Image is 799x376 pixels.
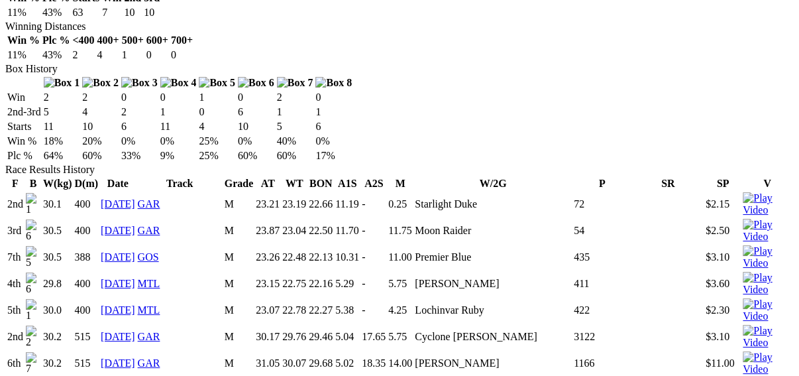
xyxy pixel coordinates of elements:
td: Starts [7,120,42,133]
img: Play Video [743,298,792,322]
td: 11.00 [388,245,413,270]
td: 60% [237,149,275,162]
th: Track [137,177,223,190]
td: 0% [160,135,197,148]
td: 1 [276,105,314,119]
th: W(kg) [42,177,73,190]
th: AT [255,177,280,190]
td: 18.35 [361,351,386,376]
td: 10 [123,6,142,19]
td: 4 [81,105,119,119]
td: 18% [43,135,81,148]
td: 5.75 [388,271,413,296]
td: 0% [237,135,275,148]
td: 7 [101,6,122,19]
th: M [388,177,413,190]
td: M [224,298,254,323]
td: 0 [170,48,193,62]
td: 0 [121,91,158,104]
td: $2.50 [705,218,741,243]
td: 20% [81,135,119,148]
td: 422 [573,298,631,323]
td: 7th [7,245,24,270]
td: Cyclone [PERSON_NAME] [414,324,572,349]
td: - [361,271,386,296]
div: Box History [5,63,794,75]
td: 11.70 [335,218,360,243]
td: Moon Raider [414,218,572,243]
td: $3.10 [705,245,741,270]
td: 10 [81,120,119,133]
th: F [7,177,24,190]
img: Play Video [743,272,792,296]
a: GAR [138,225,160,236]
td: 23.15 [255,271,280,296]
td: 2nd [7,192,24,217]
td: 30.0 [42,298,73,323]
td: 2 [43,91,81,104]
td: [PERSON_NAME] [414,351,572,376]
td: 5th [7,298,24,323]
a: View replay [743,231,792,242]
th: A2S [361,177,386,190]
td: 43% [42,48,70,62]
a: [DATE] [101,304,135,316]
td: 5 [276,120,314,133]
td: 1 [121,48,144,62]
th: 700+ [170,34,193,47]
th: B [25,177,41,190]
td: 31.05 [255,351,280,376]
td: $3.10 [705,324,741,349]
td: 0 [160,91,197,104]
td: $3.60 [705,271,741,296]
td: 25% [198,135,236,148]
td: - [361,218,386,243]
th: Date [100,177,136,190]
a: [DATE] [101,278,135,289]
img: 6 [26,219,40,242]
td: 40% [276,135,314,148]
td: 30.5 [42,218,73,243]
a: GOS [138,251,159,263]
td: 5.38 [335,298,360,323]
td: 30.17 [255,324,280,349]
td: 4.25 [388,298,413,323]
a: [DATE] [101,251,135,263]
td: 2 [81,91,119,104]
td: 23.07 [255,298,280,323]
th: 400+ [97,34,120,47]
td: 29.46 [308,324,333,349]
td: Plc % [7,149,42,162]
td: Starlight Duke [414,192,572,217]
td: 400 [74,218,99,243]
img: 1 [26,299,40,322]
th: Win % [7,34,40,47]
th: WT [282,177,307,190]
td: 17% [315,149,352,162]
th: BON [308,177,333,190]
td: 23.21 [255,192,280,217]
th: W/2G [414,177,572,190]
th: V [742,177,792,190]
td: 30.5 [42,245,73,270]
td: 22.78 [282,298,307,323]
th: 500+ [121,34,144,47]
a: GAR [138,357,160,369]
a: [DATE] [101,331,135,342]
a: View replay [743,310,792,322]
td: 435 [573,245,631,270]
td: 0% [315,135,352,148]
td: 4 [97,48,120,62]
td: 515 [74,324,99,349]
td: 0% [121,135,158,148]
td: 22.16 [308,271,333,296]
a: GAR [138,198,160,210]
td: 1 [315,105,352,119]
td: 2nd-3rd [7,105,42,119]
div: Race Results History [5,164,794,176]
td: 5.02 [335,351,360,376]
td: 5.75 [388,324,413,349]
img: 7 [26,352,40,375]
td: 11.75 [388,218,413,243]
td: 60% [276,149,314,162]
